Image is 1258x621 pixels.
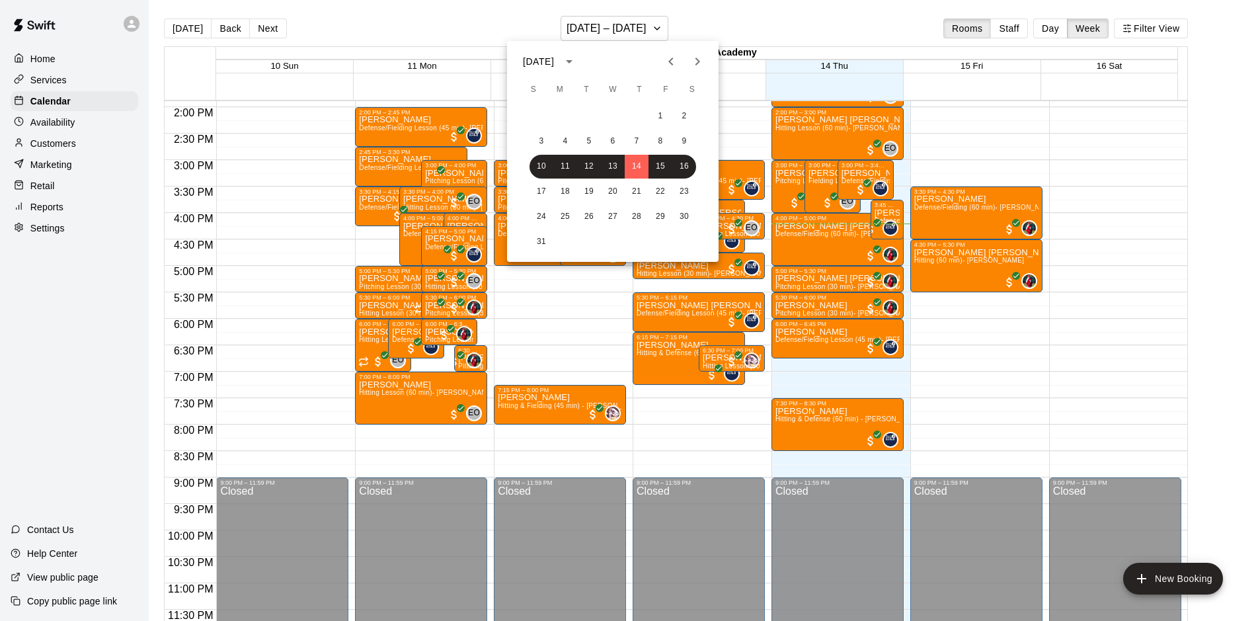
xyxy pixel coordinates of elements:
[548,77,572,103] span: Monday
[672,104,696,128] button: 2
[684,48,711,75] button: Next month
[601,77,625,103] span: Wednesday
[672,155,696,179] button: 16
[601,180,625,204] button: 20
[625,205,649,229] button: 28
[530,205,553,229] button: 24
[553,205,577,229] button: 25
[672,205,696,229] button: 30
[530,230,553,254] button: 31
[577,155,601,179] button: 12
[649,205,672,229] button: 29
[530,130,553,153] button: 3
[649,180,672,204] button: 22
[574,77,598,103] span: Tuesday
[523,55,554,69] div: [DATE]
[672,180,696,204] button: 23
[625,180,649,204] button: 21
[649,104,672,128] button: 1
[654,77,678,103] span: Friday
[553,130,577,153] button: 4
[577,205,601,229] button: 26
[601,205,625,229] button: 27
[649,130,672,153] button: 8
[530,180,553,204] button: 17
[627,77,651,103] span: Thursday
[680,77,704,103] span: Saturday
[530,155,553,179] button: 10
[672,130,696,153] button: 9
[658,48,684,75] button: Previous month
[625,130,649,153] button: 7
[577,180,601,204] button: 19
[553,180,577,204] button: 18
[649,155,672,179] button: 15
[625,155,649,179] button: 14
[558,50,580,73] button: calendar view is open, switch to year view
[553,155,577,179] button: 11
[577,130,601,153] button: 5
[522,77,545,103] span: Sunday
[601,155,625,179] button: 13
[601,130,625,153] button: 6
